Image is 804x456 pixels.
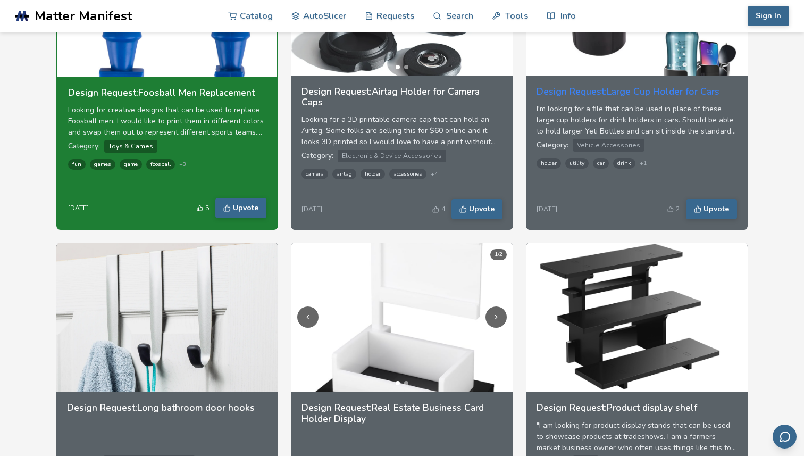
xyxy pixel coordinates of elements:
[68,87,266,98] h3: Design Request: Foosball Men Replacement
[537,402,737,419] a: Design Request:Product display shelf
[68,159,86,170] span: fun
[146,159,175,170] span: foosball
[537,103,737,137] div: I'm looking for a file that can be used in place of these large cup holders for drink holders in ...
[35,9,132,23] span: Matter Manifest
[686,199,737,219] button: Upvote
[396,381,400,385] button: Go to image 1
[301,86,502,114] a: Design Request:Airtag Holder for Camera Caps
[361,169,385,179] span: holder
[215,198,266,218] button: Upvote
[490,249,507,260] div: 1 / 2
[161,66,165,70] button: Go to image 1
[179,161,186,168] span: + 3
[332,169,356,179] span: airtag
[526,243,748,392] img: Product display shelf
[537,158,561,169] span: holder
[90,159,115,170] span: games
[301,151,333,161] span: Category:
[56,243,278,392] img: Long bathroom door hooks
[301,205,322,213] div: [DATE]
[338,150,446,162] span: Electronic & Device Accessories
[297,306,319,328] button: Previous image
[593,158,609,169] span: car
[573,139,644,152] span: Vehicle Accessories
[67,402,267,419] a: Design Request:Long bathroom door hooks
[233,204,258,212] span: Upvote
[537,140,568,150] span: Category:
[301,402,502,430] a: Design Request:Real Estate Business Card Holder Display
[301,169,328,179] span: camera
[537,205,557,213] div: [DATE]
[537,86,737,97] h3: Design Request: Large Cup Holder for Cars
[389,169,426,179] span: accessories
[404,65,408,69] button: Go to image 2
[205,204,209,212] span: 5
[396,65,400,69] button: Go to image 1
[120,159,142,170] span: game
[565,158,589,169] span: utility
[68,87,266,104] a: Design Request:Foosball Men Replacement
[301,86,502,107] h3: Design Request: Airtag Holder for Camera Caps
[170,66,174,70] button: Go to image 2
[68,104,266,138] div: Looking for creative designs that can be used to replace Foosball men. I would like to print them...
[469,205,495,213] span: Upvote
[537,86,737,103] a: Design Request:Large Cup Holder for Cars
[431,171,438,177] span: + 4
[613,158,635,169] span: drink
[537,402,737,413] h3: Design Request: Product display shelf
[301,114,502,147] div: Looking for a 3D printable camera cap that can hold an Airtag. Some folks are selling this for $6...
[640,160,647,167] span: + 1
[68,141,100,151] span: Category:
[68,204,89,212] div: [DATE]
[485,306,507,328] button: Next image
[291,243,513,392] img: Real Estate Business Card Holder Display
[451,199,502,219] button: Upvote
[104,140,157,153] span: Toys & Games
[301,402,502,424] h3: Design Request: Real Estate Business Card Holder Display
[676,205,680,213] span: 2
[67,402,267,413] h3: Design Request: Long bathroom door hooks
[773,425,797,449] button: Send feedback via email
[703,205,729,213] span: Upvote
[537,420,737,453] div: "I am looking for product display stands that can be used to showcase products at tradeshows. I a...
[748,6,789,26] button: Sign In
[441,205,445,213] span: 4
[404,381,408,385] button: Go to image 2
